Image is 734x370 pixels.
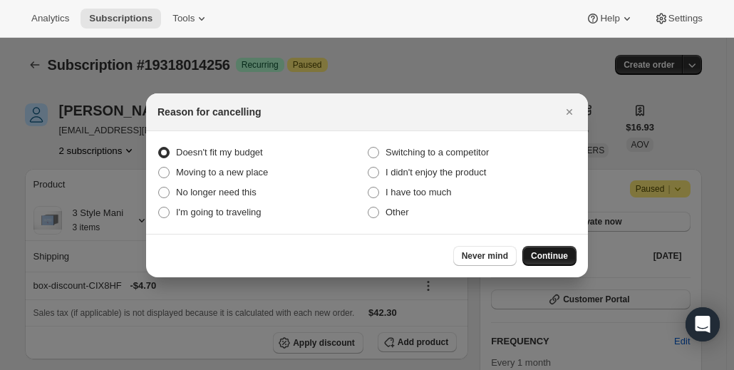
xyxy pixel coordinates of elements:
button: Close [559,102,579,122]
button: Never mind [453,246,517,266]
span: Never mind [462,250,508,262]
span: No longer need this [176,187,257,197]
button: Continue [522,246,577,266]
span: Continue [531,250,568,262]
span: I have too much [386,187,452,197]
button: Subscriptions [81,9,161,29]
span: Analytics [31,13,69,24]
span: Moving to a new place [176,167,268,178]
span: I didn't enjoy the product [386,167,486,178]
button: Settings [646,9,711,29]
span: Help [600,13,619,24]
button: Analytics [23,9,78,29]
span: Subscriptions [89,13,153,24]
span: Other [386,207,409,217]
span: Tools [172,13,195,24]
span: Switching to a competitor [386,147,489,158]
button: Help [577,9,642,29]
div: Open Intercom Messenger [686,307,720,341]
button: Tools [164,9,217,29]
span: I'm going to traveling [176,207,262,217]
span: Doesn't fit my budget [176,147,263,158]
h2: Reason for cancelling [157,105,261,119]
span: Settings [668,13,703,24]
